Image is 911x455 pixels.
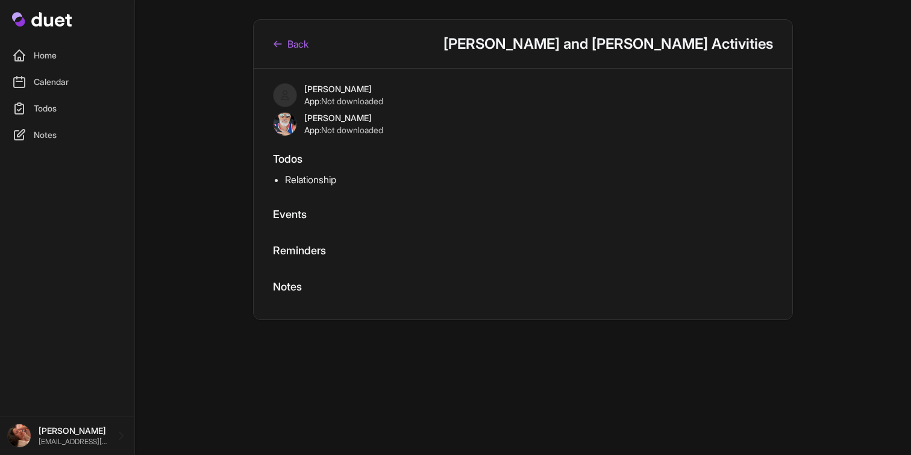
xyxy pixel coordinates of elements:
div: App: [304,124,383,136]
img: IMG-20250807-WA0016.jpg [273,112,297,136]
img: image.jpg [7,424,31,448]
span: Not downloaded [321,125,383,135]
h2: Reminders [273,242,773,259]
a: Todos [7,96,127,121]
h1: [PERSON_NAME] and [PERSON_NAME] Activities [443,34,773,54]
a: Calendar [7,70,127,94]
h2: Events [273,206,773,223]
h2: Notes [273,278,773,295]
a: Notes [7,123,127,147]
a: [PERSON_NAME] [EMAIL_ADDRESS][DOMAIN_NAME] [7,424,127,448]
span: Not downloaded [321,96,383,106]
p: [PERSON_NAME] [39,425,108,437]
p: [EMAIL_ADDRESS][DOMAIN_NAME] [39,437,108,447]
a: Back [273,37,308,51]
div: [PERSON_NAME] [304,112,383,124]
div: App: [304,95,383,107]
li: Relationship [285,172,773,187]
h2: Todos [273,151,773,168]
a: Home [7,43,127,67]
div: [PERSON_NAME] [304,83,383,95]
